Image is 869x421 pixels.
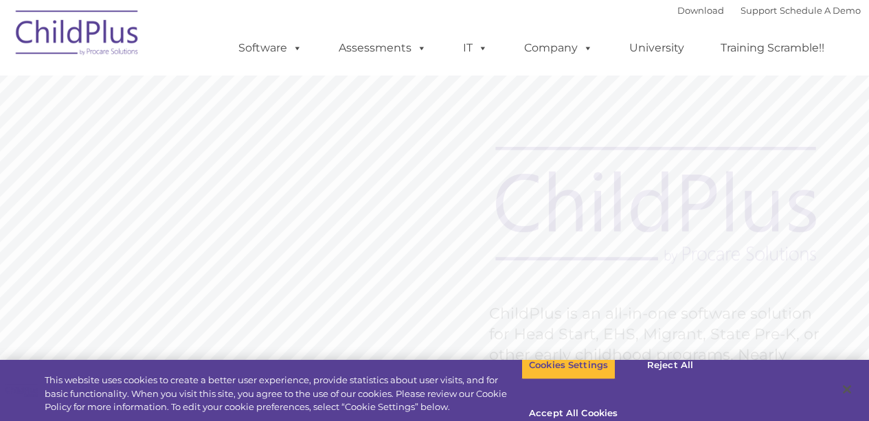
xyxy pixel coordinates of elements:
[707,34,838,62] a: Training Scramble!!
[677,5,724,16] a: Download
[521,351,616,380] button: Cookies Settings
[225,34,316,62] a: Software
[449,34,501,62] a: IT
[45,374,521,414] div: This website uses cookies to create a better user experience, provide statistics about user visit...
[9,1,146,69] img: ChildPlus by Procare Solutions
[325,34,440,62] a: Assessments
[627,351,713,380] button: Reject All
[780,5,861,16] a: Schedule A Demo
[832,374,862,405] button: Close
[741,5,777,16] a: Support
[616,34,698,62] a: University
[510,34,607,62] a: Company
[677,5,861,16] font: |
